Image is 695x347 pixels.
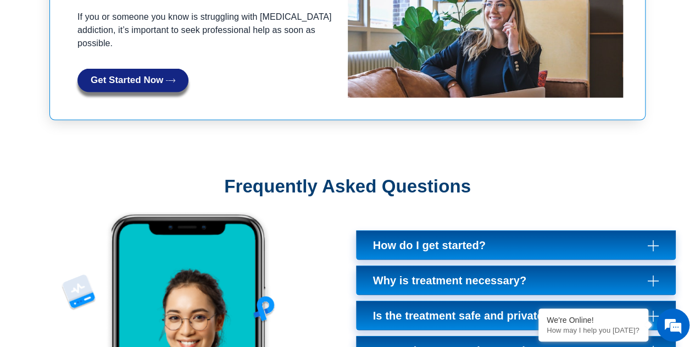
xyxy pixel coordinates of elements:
span: We're online! [64,103,152,214]
div: We're Online! [547,316,640,324]
span: Why is treatment necessary? [373,274,532,287]
p: How may I help you today? [547,326,640,334]
div: Minimize live chat window [180,5,207,32]
h2: Frequently Asked Questions [55,175,640,197]
textarea: Type your message and hit 'Enter' [5,230,209,269]
a: Why is treatment necessary? [356,266,676,295]
span: Get Started Now [91,75,163,86]
div: Click here to get started with your Suboxone Treatment [77,69,342,92]
div: Chat with us now [74,58,201,72]
div: Navigation go back [12,57,29,73]
a: How do I get started? [356,230,676,260]
p: If you or someone you know is struggling with [MEDICAL_DATA] addiction, it’s important to seek pr... [77,10,342,50]
span: Is the treatment safe and private? [373,309,555,322]
a: Get Started Now [77,69,188,92]
span: How do I get started? [373,239,491,252]
a: Is the treatment safe and private? [356,301,676,331]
